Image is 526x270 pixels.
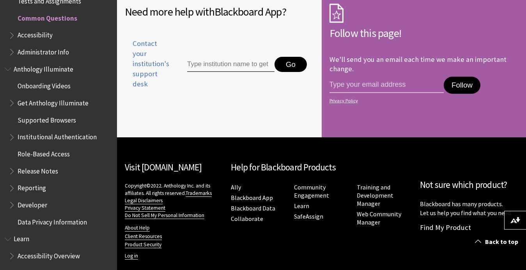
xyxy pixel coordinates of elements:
[231,204,275,212] a: Blackboard Data
[469,235,526,249] a: Back to top
[18,29,53,39] span: Accessibility
[18,249,80,260] span: Accessibility Overview
[125,197,163,204] a: Legal Disclaimers
[231,194,273,202] a: Blackboard App
[329,55,507,73] p: We'll send you an email each time we make an important change.
[329,25,519,41] h2: Follow this page!
[231,183,241,191] a: Ally
[420,223,471,232] a: Find My Product
[329,77,444,93] input: email address
[125,4,314,20] h2: Need more help with ?
[18,80,71,90] span: Onboarding Videos
[420,200,518,217] p: Blackboard has many products. Let us help you find what you need.
[125,182,223,219] p: Copyright©2022. Anthology Inc. and its affiliates. All rights reserved.
[329,4,344,23] img: Subscription Icon
[18,147,70,158] span: Role-Based Access
[357,183,393,208] a: Training and Development Manager
[125,39,169,89] span: Contact your institution's support desk
[18,12,77,22] span: Common Questions
[125,241,161,248] a: Product Security
[18,165,58,175] span: Release Notes
[18,96,89,107] span: Get Anthology Illuminate
[186,190,212,197] a: Trademarks
[125,233,162,240] a: Client Resources
[420,178,518,192] h2: Not sure which product?
[125,161,202,173] a: Visit [DOMAIN_NAME]
[18,114,76,124] span: Supported Browsers
[18,198,47,209] span: Developer
[125,39,169,99] a: Contact your institution's support desk
[294,183,329,200] a: Community Engagement
[14,63,73,73] span: Anthology Illuminate
[329,98,516,103] a: Privacy Policy
[214,5,282,19] span: Blackboard App
[444,77,480,94] button: Follow
[125,212,204,219] a: Do Not Sell My Personal Information
[187,57,275,72] input: Type institution name to get support
[18,216,87,226] span: Data Privacy Information
[357,210,401,226] a: Web Community Manager
[231,161,412,174] h2: Help for Blackboard Products
[18,131,97,141] span: Institutional Authentication
[275,57,307,72] button: Go
[125,252,138,259] a: Log in
[125,205,165,212] a: Privacy Statement
[18,182,46,192] span: Reporting
[125,224,150,231] a: About Help
[294,212,323,221] a: SafeAssign
[5,63,112,229] nav: Book outline for Anthology Illuminate
[294,202,309,210] a: Learn
[231,215,263,223] a: Collaborate
[18,46,69,56] span: Administrator Info
[14,233,29,243] span: Learn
